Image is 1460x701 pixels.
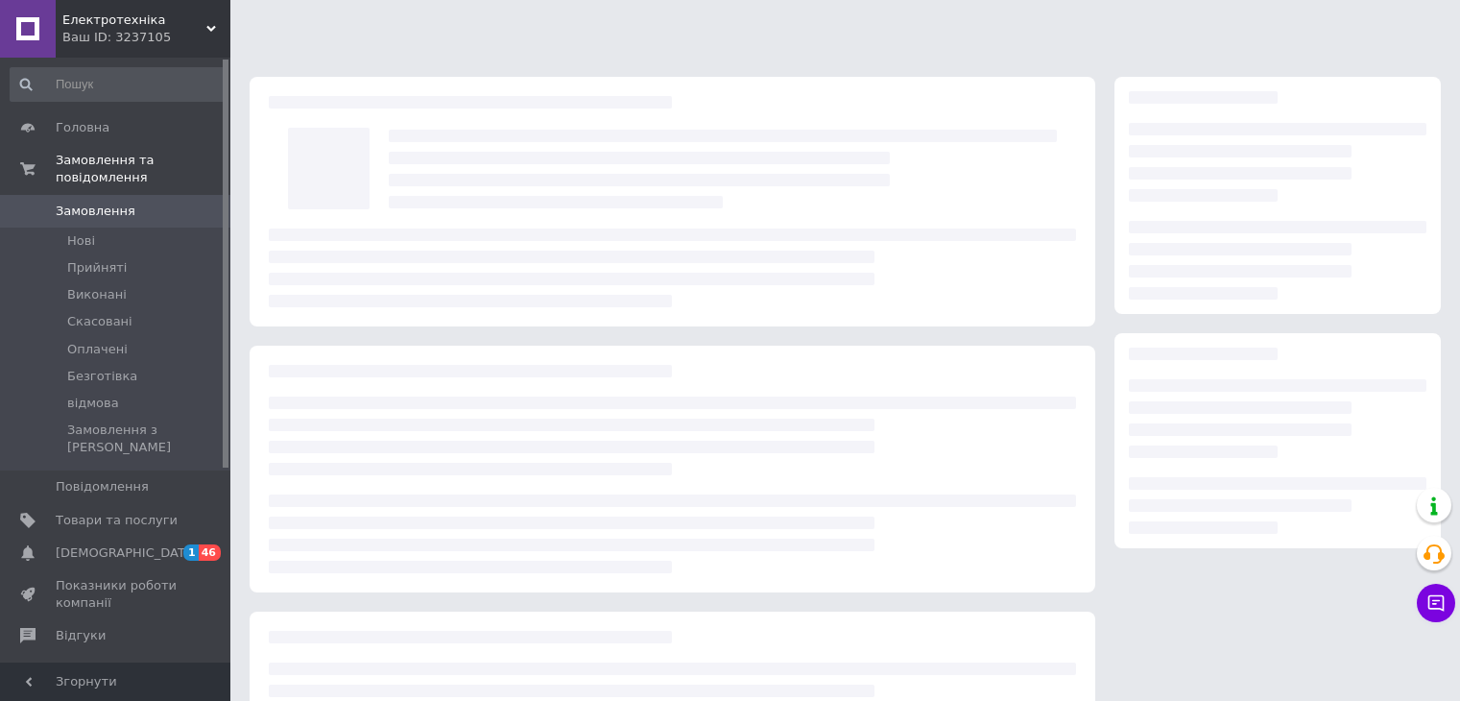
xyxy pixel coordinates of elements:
span: Безготівка [67,368,137,385]
input: Пошук [10,67,227,102]
span: Замовлення та повідомлення [56,152,230,186]
span: Скасовані [67,313,132,330]
span: Нові [67,232,95,250]
span: 1 [183,544,199,561]
span: відмова [67,395,119,412]
span: [DEMOGRAPHIC_DATA] [56,544,198,562]
div: Ваш ID: 3237105 [62,29,230,46]
span: Прийняті [67,259,127,277]
span: Повідомлення [56,478,149,496]
span: Замовлення [56,203,135,220]
span: Оплачені [67,341,128,358]
span: Відгуки [56,627,106,644]
span: Показники роботи компанії [56,577,178,612]
button: Чат з покупцем [1417,584,1455,622]
span: Електротехніка [62,12,206,29]
span: Замовлення з [PERSON_NAME] [67,422,225,456]
span: Головна [56,119,109,136]
span: Товари та послуги [56,512,178,529]
span: Покупці [56,661,108,678]
span: 46 [199,544,221,561]
span: Виконані [67,286,127,303]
